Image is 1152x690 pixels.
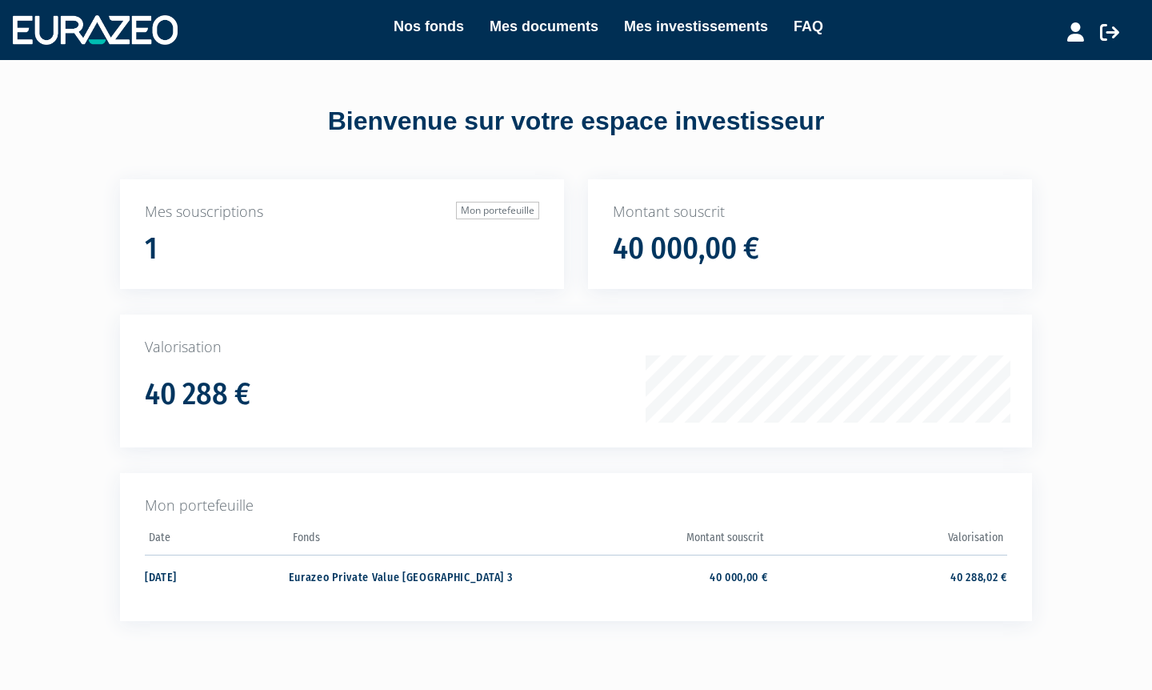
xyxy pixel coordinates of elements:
td: 40 288,02 € [768,555,1007,597]
p: Montant souscrit [613,202,1007,223]
a: FAQ [794,15,823,38]
p: Mon portefeuille [145,495,1007,516]
div: Bienvenue sur votre espace investisseur [84,103,1068,140]
a: Mes investissements [624,15,768,38]
th: Fonds [289,526,528,556]
p: Mes souscriptions [145,202,539,223]
h1: 40 288 € [145,378,250,411]
a: Nos fonds [394,15,464,38]
a: Mon portefeuille [456,202,539,219]
td: 40 000,00 € [528,555,767,597]
h1: 40 000,00 € [613,232,759,266]
p: Valorisation [145,337,1007,358]
h1: 1 [145,232,158,266]
th: Valorisation [768,526,1007,556]
th: Montant souscrit [528,526,767,556]
a: Mes documents [490,15,598,38]
img: 1732889491-logotype_eurazeo_blanc_rvb.png [13,15,178,44]
th: Date [145,526,289,556]
td: [DATE] [145,555,289,597]
td: Eurazeo Private Value [GEOGRAPHIC_DATA] 3 [289,555,528,597]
